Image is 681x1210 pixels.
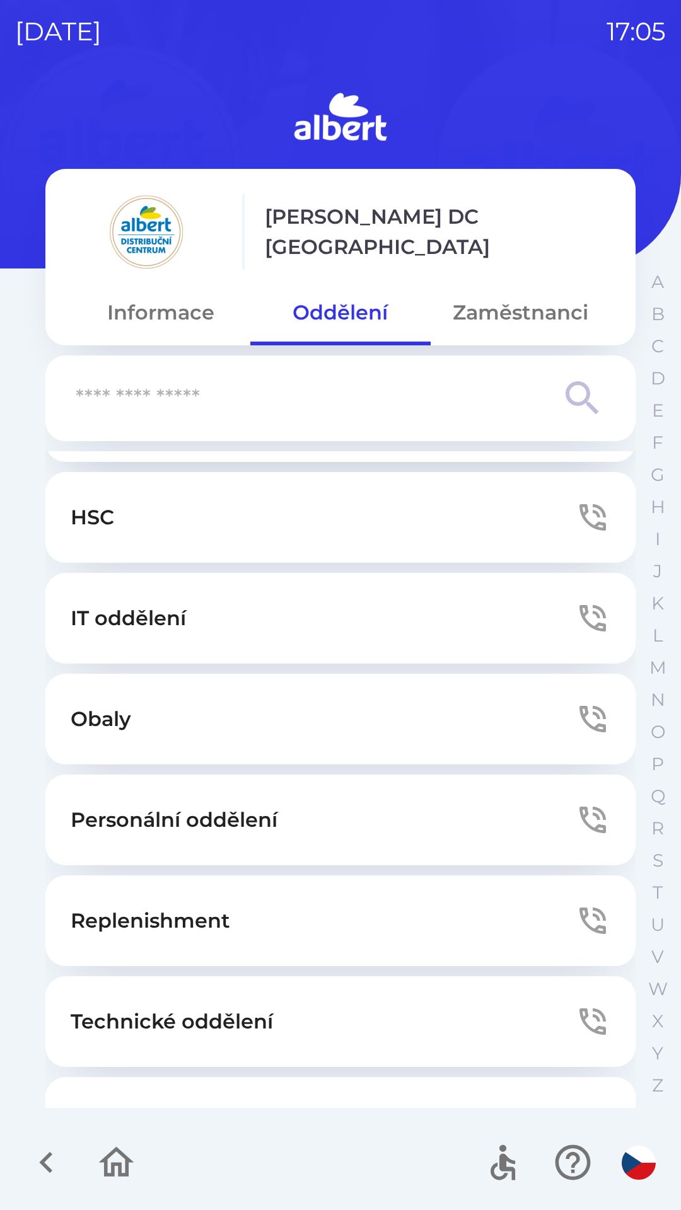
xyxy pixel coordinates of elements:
button: Technické oddělení [45,976,636,1067]
p: Replenishment [71,906,230,936]
button: Vedoucí administrativy a obalů [45,1077,636,1168]
img: cs flag [622,1146,656,1180]
p: [PERSON_NAME] DC [GEOGRAPHIC_DATA] [265,202,610,262]
button: Personální oddělení [45,775,636,865]
button: Obaly [45,674,636,764]
p: Personální oddělení [71,805,277,835]
p: Vedoucí administrativy a obalů [71,1107,392,1138]
p: [DATE] [15,13,102,50]
button: Replenishment [45,875,636,966]
p: 17:05 [607,13,666,50]
p: HSC [71,502,114,533]
button: Zaměstnanci [431,290,610,335]
button: Informace [71,290,250,335]
button: HSC [45,472,636,563]
button: Oddělení [250,290,430,335]
img: Logo [45,88,636,149]
p: Technické oddělení [71,1006,273,1037]
img: 092fc4fe-19c8-4166-ad20-d7efd4551fba.png [71,194,222,270]
p: IT oddělení [71,603,186,633]
p: Obaly [71,704,131,734]
button: IT oddělení [45,573,636,664]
